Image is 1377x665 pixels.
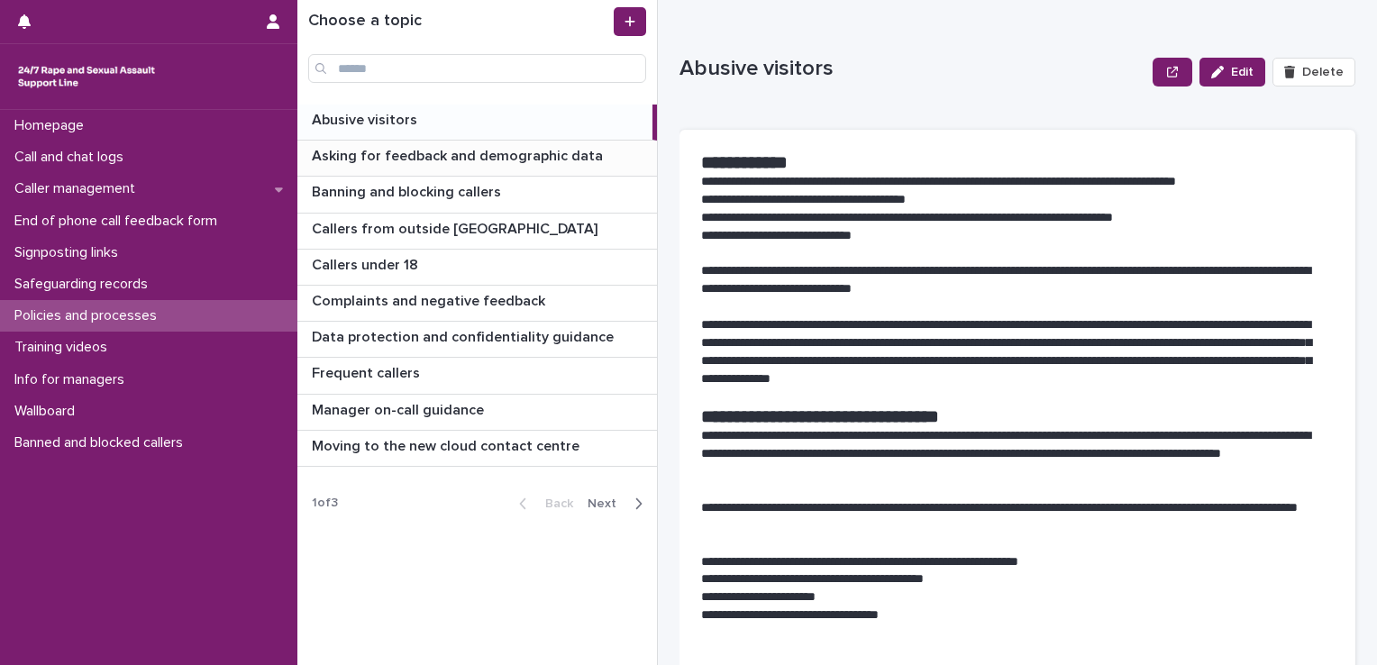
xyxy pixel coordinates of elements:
[297,358,657,394] a: Frequent callersFrequent callers
[308,54,646,83] input: Search
[1272,58,1355,87] button: Delete
[534,497,573,510] span: Back
[312,434,583,455] p: Moving to the new cloud contact centre
[297,286,657,322] a: Complaints and negative feedbackComplaints and negative feedback
[312,289,549,310] p: Complaints and negative feedback
[312,180,505,201] p: Banning and blocking callers
[312,217,601,238] p: Callers from outside [GEOGRAPHIC_DATA]
[7,276,162,293] p: Safeguarding records
[505,496,580,512] button: Back
[297,322,657,358] a: Data protection and confidentiality guidanceData protection and confidentiality guidance
[7,339,122,356] p: Training videos
[312,108,421,129] p: Abusive visitors
[7,180,150,197] p: Caller management
[297,481,352,525] p: 1 of 3
[588,497,627,510] span: Next
[297,214,657,250] a: Callers from outside [GEOGRAPHIC_DATA]Callers from outside [GEOGRAPHIC_DATA]
[297,141,657,177] a: Asking for feedback and demographic dataAsking for feedback and demographic data
[7,213,232,230] p: End of phone call feedback form
[14,59,159,95] img: rhQMoQhaT3yELyF149Cw
[7,434,197,451] p: Banned and blocked callers
[580,496,657,512] button: Next
[312,144,606,165] p: Asking for feedback and demographic data
[7,403,89,420] p: Wallboard
[297,177,657,213] a: Banning and blocking callersBanning and blocking callers
[312,361,424,382] p: Frequent callers
[1302,66,1344,78] span: Delete
[297,250,657,286] a: Callers under 18Callers under 18
[7,149,138,166] p: Call and chat logs
[1199,58,1265,87] button: Edit
[7,371,139,388] p: Info for managers
[297,105,657,141] a: Abusive visitorsAbusive visitors
[1231,66,1254,78] span: Edit
[679,56,1145,82] p: Abusive visitors
[297,431,657,467] a: Moving to the new cloud contact centreMoving to the new cloud contact centre
[312,325,617,346] p: Data protection and confidentiality guidance
[7,244,132,261] p: Signposting links
[312,398,488,419] p: Manager on-call guidance
[7,307,171,324] p: Policies and processes
[312,253,422,274] p: Callers under 18
[297,395,657,431] a: Manager on-call guidanceManager on-call guidance
[7,117,98,134] p: Homepage
[308,12,610,32] h1: Choose a topic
